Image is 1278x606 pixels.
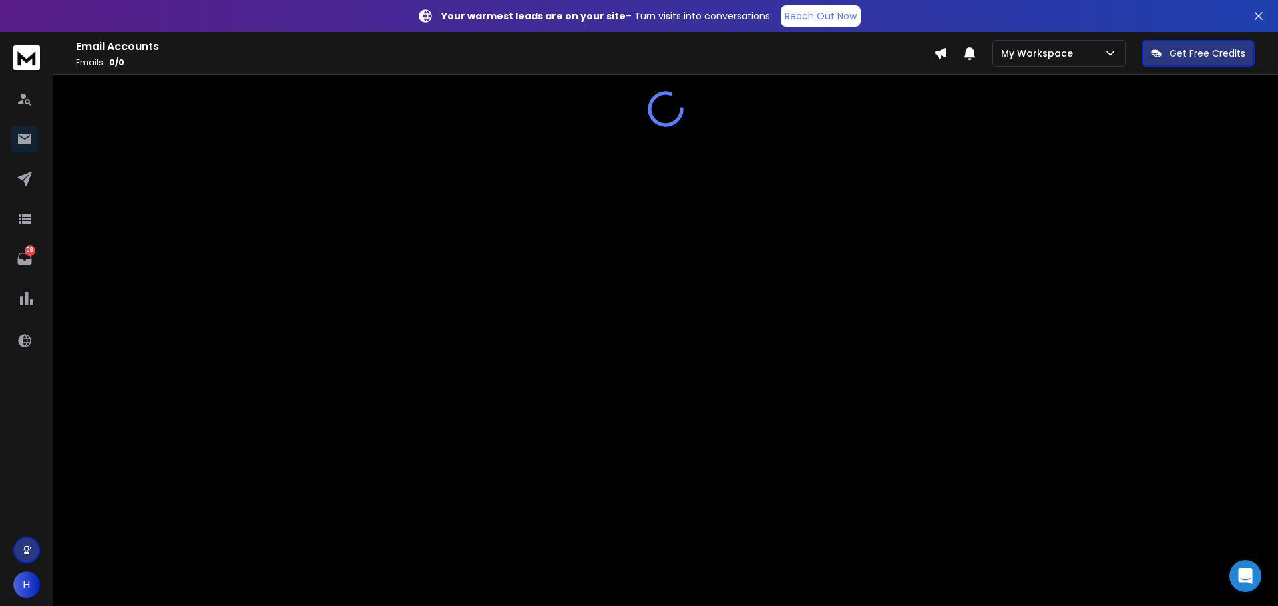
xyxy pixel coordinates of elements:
button: H [13,571,40,598]
p: Emails : [76,57,934,68]
h1: Email Accounts [76,39,934,55]
div: Open Intercom Messenger [1229,560,1261,592]
strong: Your warmest leads are on your site [441,9,626,23]
a: 58 [11,245,38,272]
p: My Workspace [1001,47,1078,60]
img: logo [13,45,40,70]
button: Get Free Credits [1142,40,1255,67]
a: Reach Out Now [781,5,861,27]
p: Reach Out Now [785,9,857,23]
p: – Turn visits into conversations [441,9,770,23]
span: 0 / 0 [109,57,124,68]
p: 58 [25,245,35,256]
p: Get Free Credits [1170,47,1245,60]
